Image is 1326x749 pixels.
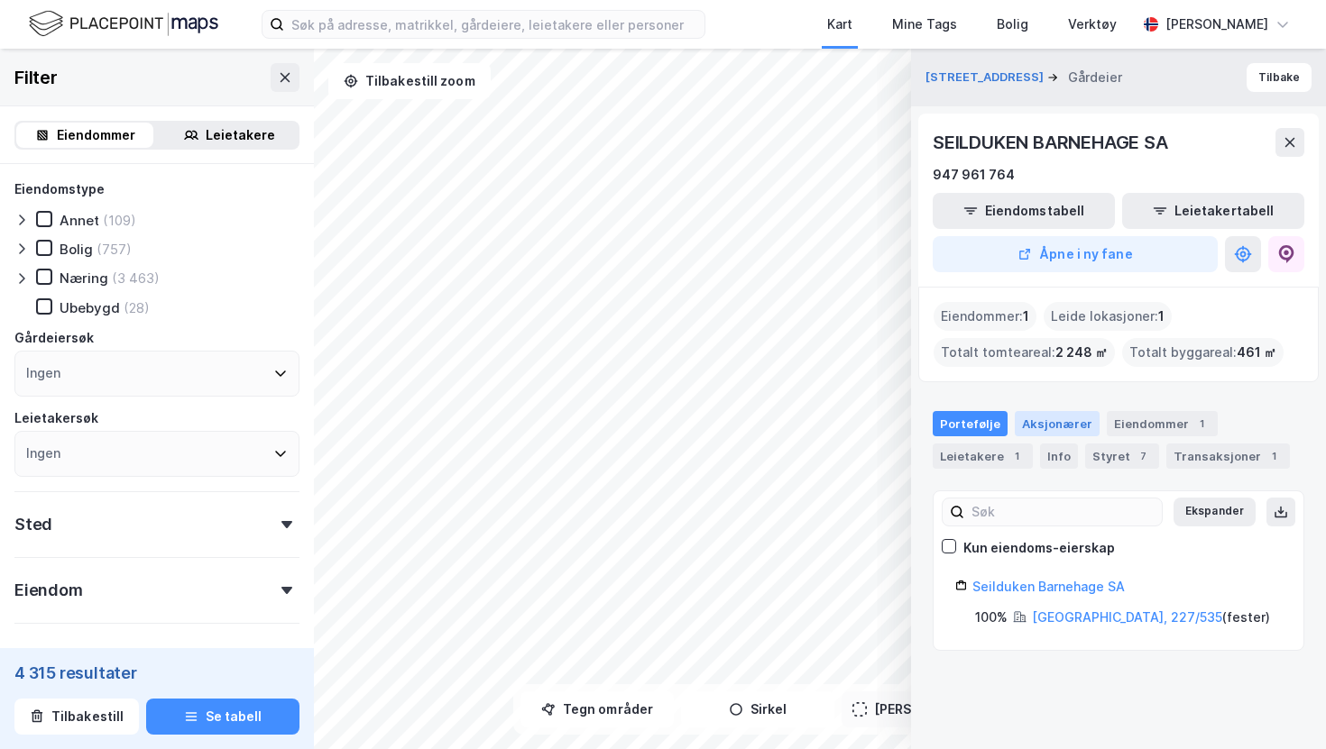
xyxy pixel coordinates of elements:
[1192,415,1211,433] div: 1
[963,537,1115,559] div: Kun eiendoms-eierskap
[1044,302,1172,331] div: Leide lokasjoner :
[124,299,150,316] div: (28)
[972,579,1125,594] a: Seilduken Barnehage SA
[933,193,1115,229] button: Eiendomstabell
[997,14,1028,35] div: Bolig
[1166,443,1290,469] div: Transaksjoner
[14,662,299,684] div: 4 315 resultater
[112,269,160,287] div: (3 463)
[1122,338,1284,367] div: Totalt byggareal :
[827,14,852,35] div: Kart
[14,63,58,92] div: Filter
[892,14,957,35] div: Mine Tags
[934,302,1036,331] div: Eiendommer :
[103,212,136,229] div: (109)
[933,236,1218,272] button: Åpne i ny fane
[1236,662,1326,749] div: Kontrollprogram for chat
[1085,443,1159,469] div: Styret
[975,607,1008,628] div: 100%
[1236,662,1326,749] iframe: Chat Widget
[206,124,275,146] div: Leietakere
[1237,342,1276,363] span: 461 ㎡
[57,124,135,146] div: Eiendommer
[520,691,674,727] button: Tegn områder
[328,63,491,99] button: Tilbakestill zoom
[1068,67,1122,88] div: Gårdeier
[1040,443,1078,469] div: Info
[14,580,83,601] div: Eiendom
[1023,306,1029,327] span: 1
[1158,306,1165,327] span: 1
[1055,342,1108,363] span: 2 248 ㎡
[1015,411,1100,436] div: Aksjonærer
[60,212,99,229] div: Annet
[60,269,108,287] div: Næring
[146,699,299,735] button: Se tabell
[1107,411,1218,436] div: Eiendommer
[1165,14,1268,35] div: [PERSON_NAME]
[60,299,120,316] div: Ubebygd
[14,645,80,667] div: Eierskap
[681,691,834,727] button: Sirkel
[1032,607,1270,628] div: ( fester )
[14,178,105,200] div: Eiendomstype
[26,362,60,384] div: Ingen
[284,11,704,38] input: Søk på adresse, matrikkel, gårdeiere, leietakere eller personer
[1032,609,1222,625] a: [GEOGRAPHIC_DATA], 227/535
[26,443,60,464] div: Ingen
[1122,193,1304,229] button: Leietakertabell
[1008,447,1026,465] div: 1
[964,498,1162,525] input: Søk
[1247,63,1312,92] button: Tilbake
[1174,498,1256,526] button: Ekspander
[933,411,1008,436] div: Portefølje
[874,699,1065,720] div: [PERSON_NAME] til kartutsnitt
[29,8,218,40] img: logo.f888ab2527a4732fd821a326f86c7f29.svg
[1265,447,1283,465] div: 1
[934,338,1115,367] div: Totalt tomteareal :
[1134,447,1152,465] div: 7
[933,164,1015,186] div: 947 961 764
[14,699,139,735] button: Tilbakestill
[14,407,98,429] div: Leietakersøk
[14,514,52,535] div: Sted
[933,128,1172,157] div: SEILDUKEN BARNEHAGE SA
[14,327,94,349] div: Gårdeiersøk
[97,241,132,258] div: (757)
[925,69,1047,87] button: [STREET_ADDRESS]
[1068,14,1117,35] div: Verktøy
[933,443,1033,469] div: Leietakere
[60,241,93,258] div: Bolig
